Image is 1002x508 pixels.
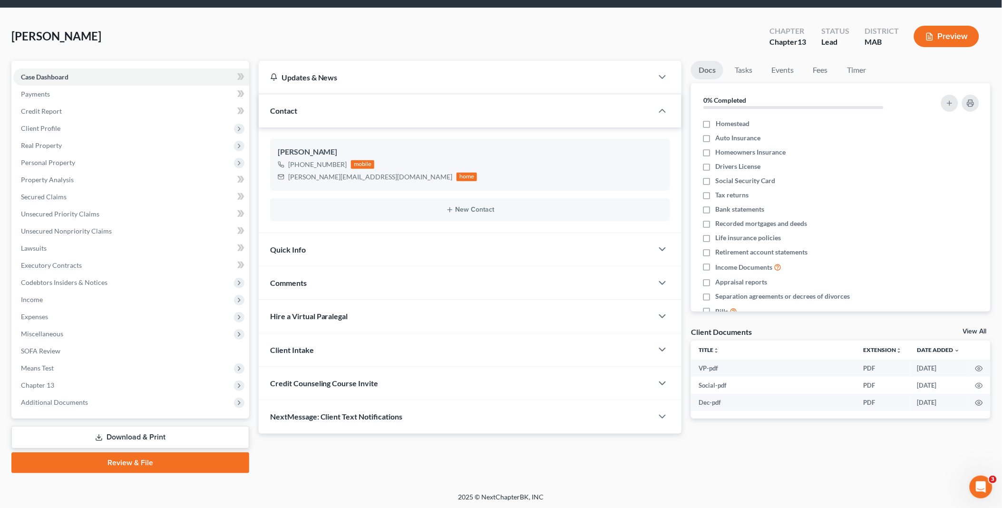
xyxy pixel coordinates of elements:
a: Titleunfold_more [699,346,719,353]
a: Unsecured Priority Claims [13,205,249,223]
td: [DATE] [910,394,968,411]
span: Homeowners Insurance [716,147,786,157]
a: Date Added expand_more [917,346,960,353]
i: expand_more [954,348,960,353]
span: Miscellaneous [21,330,63,338]
span: Income [21,295,43,303]
span: Chapter 13 [21,381,54,389]
span: Recorded mortgages and deeds [716,219,807,228]
span: Client Intake [270,345,314,354]
td: Dec-pdf [691,394,856,411]
span: Contact [270,106,297,115]
div: MAB [865,37,899,48]
span: Property Analysis [21,176,74,184]
span: Comments [270,278,307,287]
span: Separation agreements or decrees of divorces [716,292,850,301]
span: Payments [21,90,50,98]
a: Secured Claims [13,188,249,205]
span: Social Security Card [716,176,776,186]
span: Additional Documents [21,398,88,406]
i: unfold_more [713,348,719,353]
span: Hire a Virtual Paralegal [270,312,348,321]
div: District [865,26,899,37]
div: mobile [351,160,375,169]
span: Appraisal reports [716,277,768,287]
span: Executory Contracts [21,261,82,269]
td: PDF [856,377,910,394]
div: home [457,173,477,181]
span: Homestead [716,119,749,128]
td: PDF [856,360,910,377]
button: New Contact [278,206,663,214]
a: Fees [805,61,836,79]
a: Timer [839,61,874,79]
a: Lawsuits [13,240,249,257]
a: Unsecured Nonpriority Claims [13,223,249,240]
a: Download & Print [11,426,249,449]
span: Secured Claims [21,193,67,201]
div: Chapter [769,26,806,37]
span: Lawsuits [21,244,47,252]
div: Updates & News [270,72,642,82]
div: Chapter [769,37,806,48]
td: [DATE] [910,377,968,394]
span: Means Test [21,364,54,372]
span: Unsecured Nonpriority Claims [21,227,112,235]
strong: 0% Completed [703,96,746,104]
iframe: Intercom live chat [970,476,992,498]
span: Bills [716,307,729,316]
span: Codebtors Insiders & Notices [21,278,107,286]
span: Drivers License [716,162,761,171]
span: Real Property [21,141,62,149]
i: unfold_more [896,348,902,353]
span: Client Profile [21,124,60,132]
span: Retirement account statements [716,247,808,257]
a: Credit Report [13,103,249,120]
a: Docs [691,61,723,79]
span: Unsecured Priority Claims [21,210,99,218]
span: [PERSON_NAME] [11,29,101,43]
span: Expenses [21,313,48,321]
span: Case Dashboard [21,73,68,81]
span: Tax returns [716,190,749,200]
div: [PERSON_NAME][EMAIL_ADDRESS][DOMAIN_NAME] [288,172,453,182]
div: Lead [821,37,849,48]
a: SOFA Review [13,342,249,360]
div: [PHONE_NUMBER] [288,160,347,169]
a: Executory Contracts [13,257,249,274]
span: Life insurance policies [716,233,781,243]
a: Property Analysis [13,171,249,188]
span: Credit Report [21,107,62,115]
a: Tasks [727,61,760,79]
td: PDF [856,394,910,411]
div: Status [821,26,849,37]
td: [DATE] [910,360,968,377]
span: Auto Insurance [716,133,761,143]
div: Client Documents [691,327,752,337]
span: SOFA Review [21,347,60,355]
span: Bank statements [716,205,765,214]
span: Personal Property [21,158,75,166]
a: Case Dashboard [13,68,249,86]
a: Events [764,61,801,79]
span: NextMessage: Client Text Notifications [270,412,403,421]
button: Preview [914,26,979,47]
span: Credit Counseling Course Invite [270,379,379,388]
span: Quick Info [270,245,306,254]
a: View All [963,328,987,335]
a: Extensionunfold_more [864,346,902,353]
td: Social-pdf [691,377,856,394]
span: Income Documents [716,263,773,272]
a: Payments [13,86,249,103]
a: Review & File [11,452,249,473]
div: [PERSON_NAME] [278,147,663,158]
td: VP-pdf [691,360,856,377]
span: 3 [989,476,997,483]
span: 13 [798,37,806,46]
